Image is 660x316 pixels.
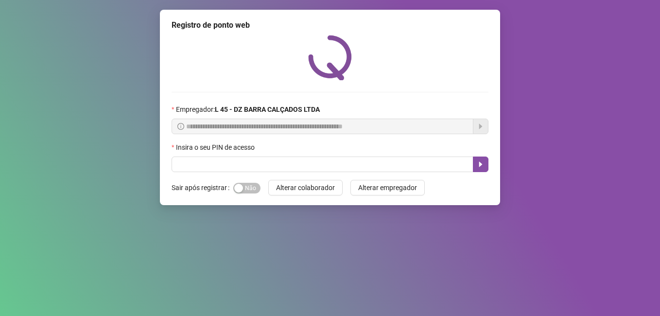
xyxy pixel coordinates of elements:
[276,182,335,193] span: Alterar colaborador
[172,142,261,153] label: Insira o seu PIN de acesso
[215,105,320,113] strong: L 45 - DZ BARRA CALÇADOS LTDA
[177,123,184,130] span: info-circle
[268,180,343,195] button: Alterar colaborador
[176,104,320,115] span: Empregador :
[350,180,425,195] button: Alterar empregador
[172,19,488,31] div: Registro de ponto web
[477,160,485,168] span: caret-right
[358,182,417,193] span: Alterar empregador
[172,180,233,195] label: Sair após registrar
[308,35,352,80] img: QRPoint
